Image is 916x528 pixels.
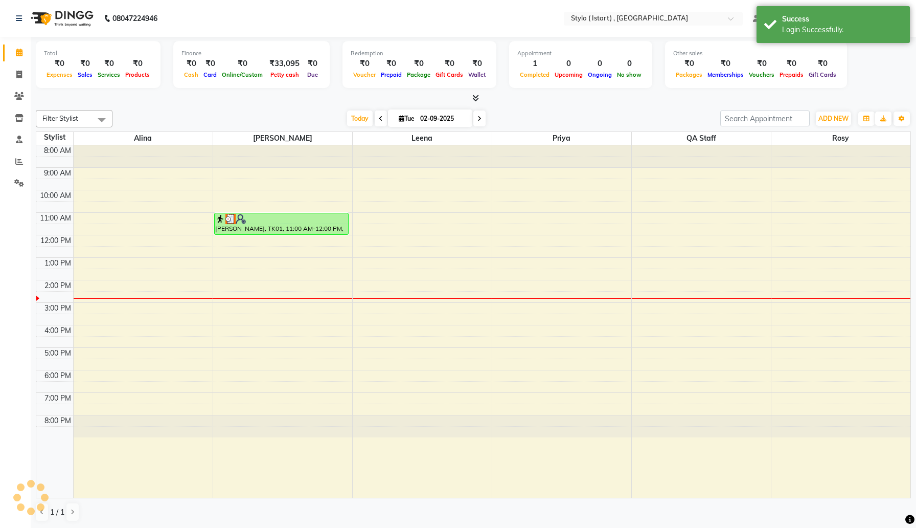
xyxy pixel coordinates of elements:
span: Voucher [351,71,378,78]
div: 12:00 PM [38,235,73,246]
div: Appointment [517,49,644,58]
span: No show [614,71,644,78]
span: Prepaid [378,71,404,78]
div: 8:00 AM [42,145,73,156]
div: ₹0 [705,58,746,70]
div: ₹0 [181,58,201,70]
div: ₹0 [304,58,322,70]
span: Completed [517,71,552,78]
span: Ongoing [585,71,614,78]
span: Vouchers [746,71,777,78]
span: Petty cash [268,71,302,78]
div: ₹0 [378,58,404,70]
div: ₹0 [75,58,95,70]
div: 9:00 AM [42,168,73,179]
span: Leena [353,132,492,145]
span: Cash [181,71,201,78]
span: Card [201,71,219,78]
div: ₹0 [351,58,378,70]
div: 1:00 PM [42,258,73,269]
div: ₹33,095 [265,58,304,70]
div: 2:00 PM [42,280,73,291]
div: ₹0 [466,58,488,70]
div: 5:00 PM [42,348,73,359]
div: Success [782,14,902,25]
span: Memberships [705,71,746,78]
div: ₹0 [219,58,265,70]
div: 7:00 PM [42,393,73,404]
input: Search Appointment [720,111,810,126]
div: Other sales [673,49,839,58]
span: Filter Stylist [42,114,78,122]
span: Rosy [771,132,911,145]
div: ₹0 [95,58,123,70]
span: Packages [673,71,705,78]
span: 1 / 1 [50,507,64,518]
span: Gift Cards [806,71,839,78]
div: ₹0 [673,58,705,70]
div: Total [44,49,152,58]
span: Online/Custom [219,71,265,78]
img: logo [26,4,96,33]
div: Stylist [36,132,73,143]
span: Wallet [466,71,488,78]
div: 4:00 PM [42,325,73,336]
div: Redemption [351,49,488,58]
div: 10:00 AM [38,190,73,201]
div: 0 [585,58,614,70]
button: ADD NEW [816,112,851,126]
div: 0 [614,58,644,70]
span: Gift Cards [433,71,466,78]
span: ADD NEW [818,115,849,122]
span: [PERSON_NAME] [213,132,352,145]
span: Sales [75,71,95,78]
div: ₹0 [777,58,806,70]
span: Alina [74,132,213,145]
div: Finance [181,49,322,58]
span: Due [305,71,320,78]
input: 2025-09-02 [417,111,468,126]
div: ₹0 [123,58,152,70]
div: 0 [552,58,585,70]
div: ₹0 [44,58,75,70]
span: QA Staff [632,132,771,145]
div: ₹0 [201,58,219,70]
div: 1 [517,58,552,70]
div: 6:00 PM [42,370,73,381]
div: ₹0 [433,58,466,70]
span: Package [404,71,433,78]
div: 11:00 AM [38,213,73,224]
span: Prepaids [777,71,806,78]
span: Expenses [44,71,75,78]
span: Products [123,71,152,78]
div: Login Successfully. [782,25,902,35]
span: Services [95,71,123,78]
div: ₹0 [806,58,839,70]
span: Upcoming [552,71,585,78]
div: [PERSON_NAME], TK01, 11:00 AM-12:00 PM, Hair Care - Upto Shoulder [215,213,348,234]
span: Priya [492,132,631,145]
div: ₹0 [746,58,777,70]
span: Tue [396,115,417,122]
div: 8:00 PM [42,415,73,426]
b: 08047224946 [112,4,157,33]
div: 3:00 PM [42,303,73,314]
span: Today [347,111,373,126]
div: ₹0 [404,58,433,70]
